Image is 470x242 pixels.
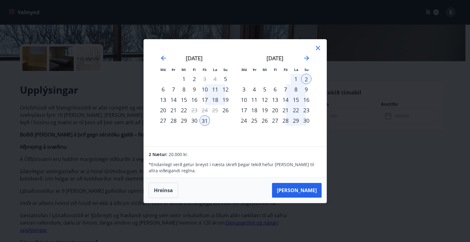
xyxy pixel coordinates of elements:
div: 16 [301,95,311,105]
div: 3 [239,84,249,95]
small: La [294,67,298,72]
small: Fi [274,67,277,72]
div: 9 [301,84,311,95]
td: Choose mánudagur, 3. nóvember 2025 as your check-in date. It’s available. [239,84,249,95]
div: Aðeins innritun í boði [220,105,231,115]
div: 15 [291,95,301,105]
div: 12 [259,95,270,105]
td: Choose sunnudagur, 5. október 2025 as your check-in date. It’s available. [220,74,231,84]
div: 25 [249,115,259,126]
td: Choose fimmtudagur, 27. nóvember 2025 as your check-in date. It’s available. [270,115,280,126]
div: 17 [200,95,210,105]
div: 16 [189,95,200,105]
td: Choose miðvikudagur, 5. nóvember 2025 as your check-in date. It’s available. [259,84,270,95]
td: Choose þriðjudagur, 4. nóvember 2025 as your check-in date. It’s available. [249,84,259,95]
p: * Endanlegt verð getur breyst í næsta skrefi þegar tekið hefur [PERSON_NAME] til allra viðeigandi... [149,162,321,174]
span: 20.000 kr. [169,151,188,157]
div: 21 [168,105,179,115]
div: 19 [220,95,231,105]
div: 23 [301,105,311,115]
small: Þr [253,67,256,72]
div: 20 [270,105,280,115]
div: 30 [189,115,200,126]
div: 19 [259,105,270,115]
td: Choose föstudagur, 14. nóvember 2025 as your check-in date. It’s available. [280,95,291,105]
div: 4 [249,84,259,95]
div: Move forward to switch to the next month. [303,54,310,62]
small: Mi [181,67,186,72]
div: 2 [189,74,200,84]
td: Selected as start date. föstudagur, 31. október 2025 [200,115,210,126]
td: Not available. laugardagur, 25. október 2025 [210,105,220,115]
td: Choose fimmtudagur, 20. nóvember 2025 as your check-in date. It’s available. [270,105,280,115]
small: Mi [263,67,267,72]
span: 2 Nætur: [149,151,167,157]
td: Choose sunnudagur, 9. nóvember 2025 as your check-in date. It’s available. [301,84,311,95]
td: Choose laugardagur, 15. nóvember 2025 as your check-in date. It’s available. [291,95,301,105]
div: 22 [291,105,301,115]
div: 30 [301,115,311,126]
div: 27 [158,115,168,126]
small: Má [241,67,247,72]
td: Choose mánudagur, 17. nóvember 2025 as your check-in date. It’s available. [239,105,249,115]
div: 24 [239,115,249,126]
td: Choose mánudagur, 20. október 2025 as your check-in date. It’s available. [158,105,168,115]
div: Calendar [151,47,319,139]
td: Choose fimmtudagur, 16. október 2025 as your check-in date. It’s available. [189,95,200,105]
div: 17 [239,105,249,115]
div: Move backward to switch to the previous month. [160,54,167,62]
td: Choose laugardagur, 8. nóvember 2025 as your check-in date. It’s available. [291,84,301,95]
td: Choose þriðjudagur, 18. nóvember 2025 as your check-in date. It’s available. [249,105,259,115]
td: Choose sunnudagur, 30. nóvember 2025 as your check-in date. It’s available. [301,115,311,126]
td: Choose sunnudagur, 19. október 2025 as your check-in date. It’s available. [220,95,231,105]
td: Choose föstudagur, 7. nóvember 2025 as your check-in date. It’s available. [280,84,291,95]
div: 12 [220,84,231,95]
td: Choose laugardagur, 22. nóvember 2025 as your check-in date. It’s available. [291,105,301,115]
div: 11 [210,84,220,95]
div: 15 [179,95,189,105]
td: Choose miðvikudagur, 19. nóvember 2025 as your check-in date. It’s available. [259,105,270,115]
td: Choose sunnudagur, 12. október 2025 as your check-in date. It’s available. [220,84,231,95]
td: Choose sunnudagur, 16. nóvember 2025 as your check-in date. It’s available. [301,95,311,105]
td: Choose mánudagur, 10. nóvember 2025 as your check-in date. It’s available. [239,95,249,105]
td: Choose miðvikudagur, 8. október 2025 as your check-in date. It’s available. [179,84,189,95]
button: [PERSON_NAME] [272,183,322,198]
div: 26 [259,115,270,126]
td: Choose miðvikudagur, 29. október 2025 as your check-in date. It’s available. [179,115,189,126]
td: Choose þriðjudagur, 25. nóvember 2025 as your check-in date. It’s available. [249,115,259,126]
div: 8 [179,84,189,95]
button: Hreinsa [149,183,178,198]
div: 7 [168,84,179,95]
div: 18 [249,105,259,115]
td: Choose laugardagur, 11. október 2025 as your check-in date. It’s available. [210,84,220,95]
small: Fi [193,67,196,72]
td: Choose miðvikudagur, 22. október 2025 as your check-in date. It’s available. [179,105,189,115]
td: Choose sunnudagur, 26. október 2025 as your check-in date. It’s available. [220,105,231,115]
small: Fö [203,67,207,72]
div: 21 [280,105,291,115]
td: Choose fimmtudagur, 2. október 2025 as your check-in date. It’s available. [189,74,200,84]
td: Choose þriðjudagur, 7. október 2025 as your check-in date. It’s available. [168,84,179,95]
div: Aðeins útritun í boði [189,105,200,115]
td: Not available. laugardagur, 4. október 2025 [210,74,220,84]
div: 28 [280,115,291,126]
td: Selected. laugardagur, 1. nóvember 2025 [291,74,301,84]
td: Choose fimmtudagur, 23. október 2025 as your check-in date. It’s available. [189,105,200,115]
div: 10 [200,84,210,95]
div: 8 [291,84,301,95]
td: Choose fimmtudagur, 30. október 2025 as your check-in date. It’s available. [189,115,200,126]
div: 14 [280,95,291,105]
td: Choose mánudagur, 13. október 2025 as your check-in date. It’s available. [158,95,168,105]
div: 6 [270,84,280,95]
div: 31 [200,115,210,126]
td: Choose þriðjudagur, 11. nóvember 2025 as your check-in date. It’s available. [249,95,259,105]
td: Choose föstudagur, 21. nóvember 2025 as your check-in date. It’s available. [280,105,291,115]
td: Choose mánudagur, 6. október 2025 as your check-in date. It’s available. [158,84,168,95]
div: 27 [270,115,280,126]
td: Choose mánudagur, 27. október 2025 as your check-in date. It’s available. [158,115,168,126]
div: 22 [179,105,189,115]
td: Choose sunnudagur, 23. nóvember 2025 as your check-in date. It’s available. [301,105,311,115]
td: Choose miðvikudagur, 26. nóvember 2025 as your check-in date. It’s available. [259,115,270,126]
div: Aðeins útritun í boði [200,74,210,84]
div: 1 [291,74,301,84]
